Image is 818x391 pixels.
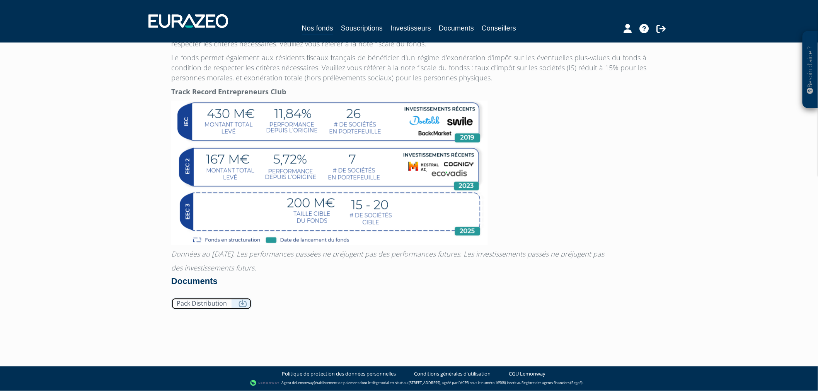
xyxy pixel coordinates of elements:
a: Lemonway [296,380,314,385]
img: 1732889491-logotype_eurazeo_blanc_rvb.png [148,14,228,28]
a: Pack Distribution [171,298,252,310]
a: Registre des agents financiers (Regafi) [521,380,583,385]
div: - Agent de (établissement de paiement dont le siège social est situé au [STREET_ADDRESS], agréé p... [8,379,810,387]
a: Souscriptions [341,23,383,34]
strong: Documents [171,277,218,286]
a: Nos fonds [302,23,333,35]
em: Données au [DATE]. Les performances passées ne préjugent pas des performances futures. Les invest... [171,250,604,259]
a: Investisseurs [390,23,431,34]
a: CGU Lemonway [509,371,546,378]
a: Conseillers [482,23,516,34]
em: des investissements futurs. [171,263,256,273]
strong: Track Record Entrepreneurs Club [171,87,286,97]
a: Politique de protection des données personnelles [282,371,396,378]
p: Besoin d'aide ? [806,35,815,105]
a: Documents [439,23,474,34]
a: Conditions générales d'utilisation [414,371,491,378]
img: logo-lemonway.png [250,379,280,387]
p: Le fonds permet également aux résidents fiscaux français de bénéficier d'un régime d'exonération ... [171,53,647,83]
